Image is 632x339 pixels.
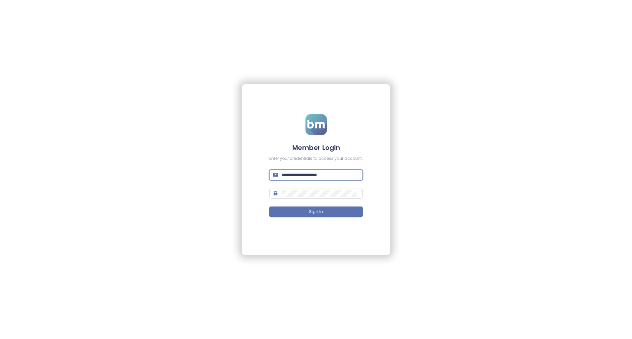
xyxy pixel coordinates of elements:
[305,114,327,135] img: logo
[269,143,363,152] h4: Member Login
[273,191,278,196] span: lock
[269,206,363,217] button: Sign In
[309,209,323,215] span: Sign In
[273,173,278,177] span: mail
[269,156,363,162] div: Enter your credentials to access your account.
